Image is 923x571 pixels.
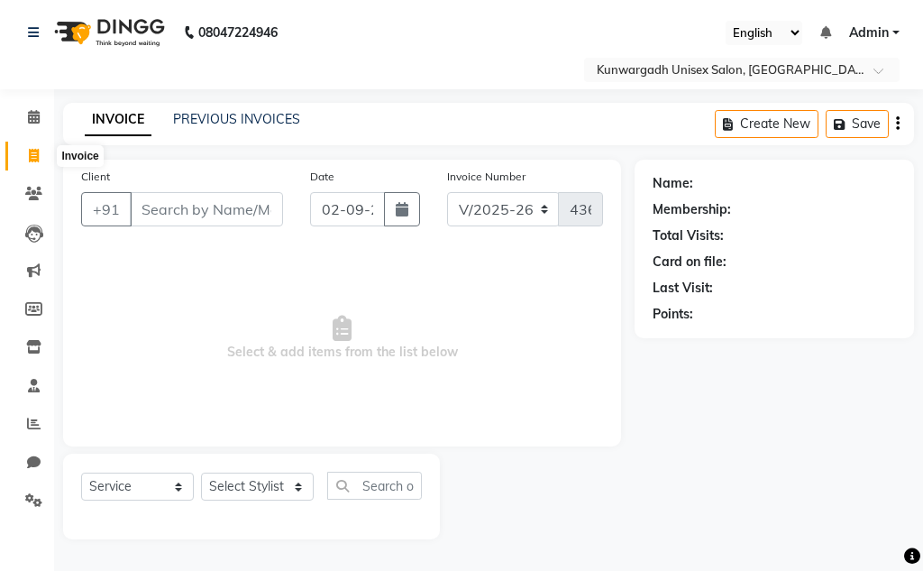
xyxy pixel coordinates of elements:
img: logo [46,7,169,58]
div: Total Visits: [653,226,724,245]
div: Membership: [653,200,731,219]
input: Search by Name/Mobile/Email/Code [130,192,283,226]
button: +91 [81,192,132,226]
label: Client [81,169,110,185]
div: Card on file: [653,253,727,272]
span: Admin [849,23,889,42]
button: Create New [715,110,818,138]
div: Name: [653,174,693,193]
a: INVOICE [85,104,151,136]
button: Save [826,110,889,138]
a: PREVIOUS INVOICES [173,111,300,127]
label: Date [310,169,334,185]
span: Select & add items from the list below [81,248,603,428]
div: Last Visit: [653,279,713,298]
label: Invoice Number [447,169,525,185]
input: Search or Scan [327,472,422,500]
div: Points: [653,305,693,324]
b: 08047224946 [198,7,278,58]
div: Invoice [57,145,103,167]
